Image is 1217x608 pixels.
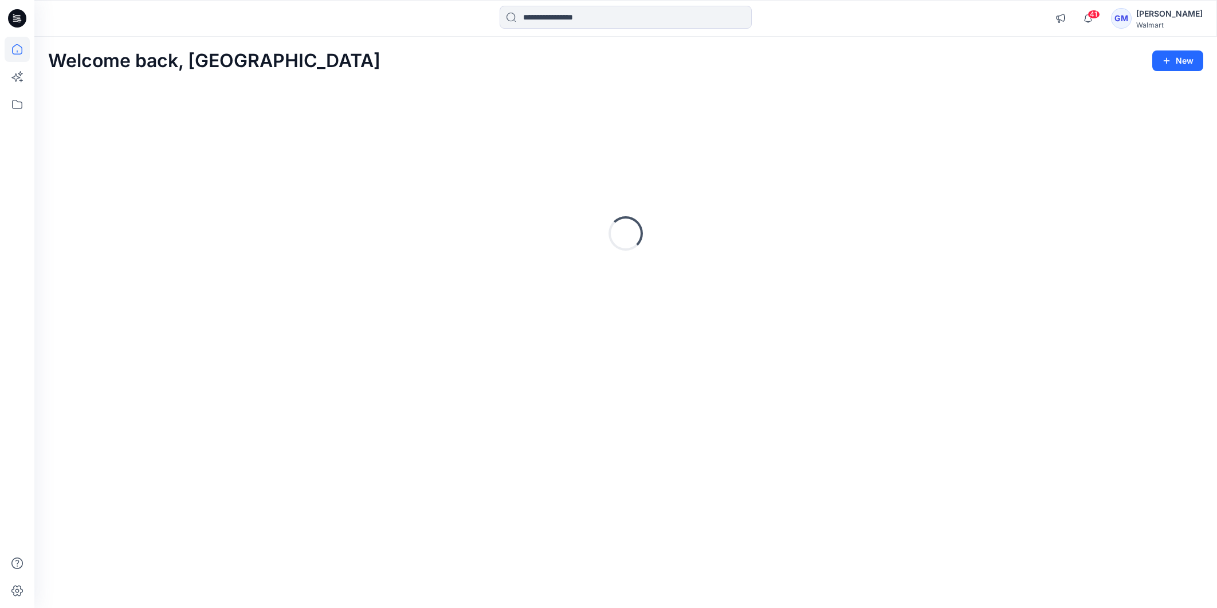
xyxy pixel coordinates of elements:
div: GM [1111,8,1132,29]
div: Walmart [1136,21,1203,29]
button: New [1152,50,1203,71]
div: [PERSON_NAME] [1136,7,1203,21]
span: 41 [1088,10,1100,19]
h2: Welcome back, [GEOGRAPHIC_DATA] [48,50,380,72]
